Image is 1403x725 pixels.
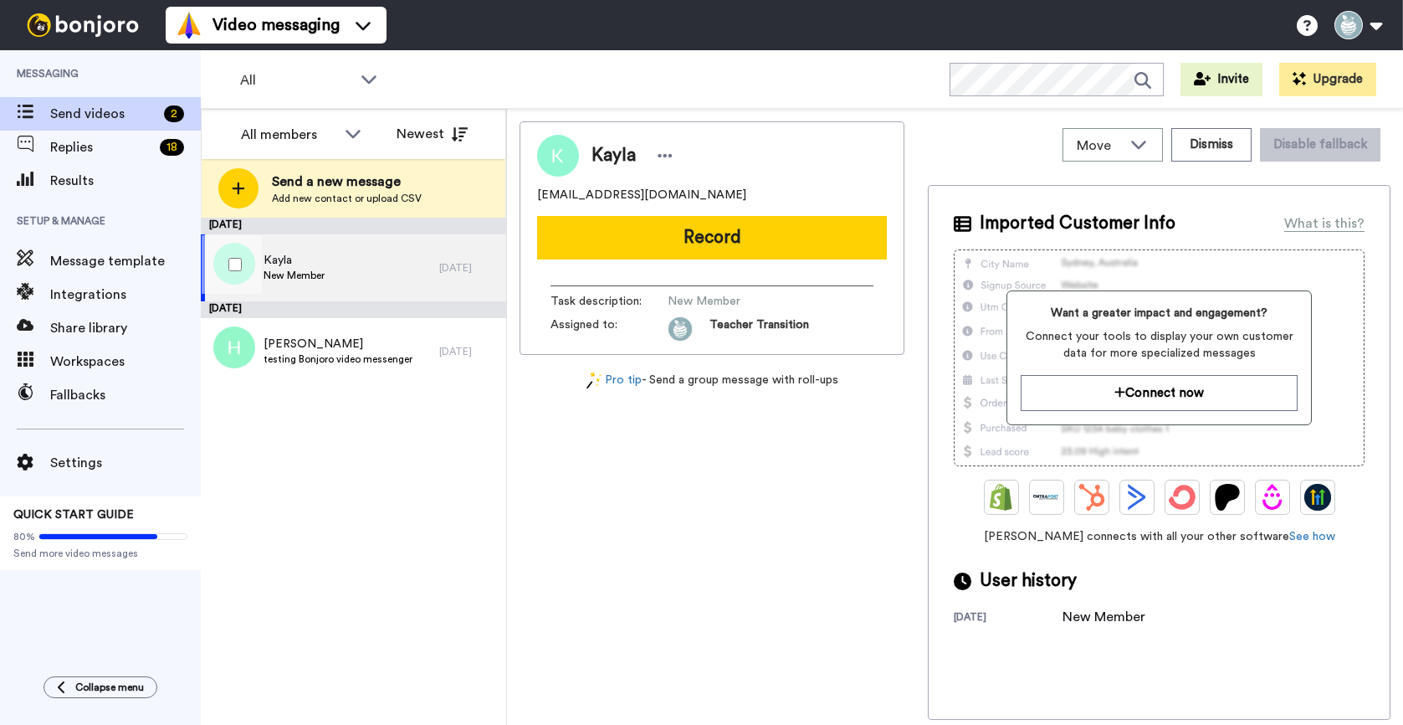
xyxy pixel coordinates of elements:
[201,301,506,318] div: [DATE]
[264,336,412,352] span: [PERSON_NAME]
[591,143,636,168] span: Kayla
[1033,484,1060,511] img: Ontraport
[550,293,668,310] span: Task description :
[1169,484,1196,511] img: ConvertKit
[1077,136,1122,156] span: Move
[988,484,1015,511] img: Shopify
[213,327,255,368] img: h.png
[1021,328,1298,362] span: Connect your tools to display your own customer data for more specialized messages
[13,530,35,543] span: 80%
[1021,375,1298,411] button: Connect now
[980,568,1077,594] span: User history
[50,104,157,124] span: Send videos
[668,316,693,342] img: 927496de-ce81-430b-ac19-176cfe49b87d-1684406886.jpg
[1214,484,1241,511] img: Patreon
[1171,128,1252,162] button: Dismiss
[50,385,201,405] span: Fallbacks
[50,251,201,271] span: Message template
[586,372,642,389] a: Pro tip
[954,528,1365,545] span: [PERSON_NAME] connects with all your other software
[272,172,422,192] span: Send a new message
[537,216,887,260] button: Record
[384,117,480,151] button: Newest
[1289,531,1335,542] a: See how
[75,681,144,694] span: Collapse menu
[668,293,827,310] span: New Member
[50,285,201,305] span: Integrations
[264,252,325,269] span: Kayla
[50,171,201,191] span: Results
[50,137,153,157] span: Replies
[272,192,422,205] span: Add new contact or upload CSV
[1259,484,1286,511] img: Drip
[520,372,904,389] div: - Send a group message with roll-ups
[212,13,340,37] span: Video messaging
[164,105,184,122] div: 2
[1260,128,1380,162] button: Disable fallback
[20,13,146,37] img: bj-logo-header-white.svg
[1284,213,1365,234] div: What is this?
[954,610,1062,627] div: [DATE]
[1124,484,1150,511] img: ActiveCampaign
[50,453,201,473] span: Settings
[980,211,1175,236] span: Imported Customer Info
[1062,607,1146,627] div: New Member
[439,261,498,275] div: [DATE]
[586,372,602,389] img: magic-wand.svg
[1304,484,1331,511] img: GoHighLevel
[550,316,668,342] span: Assigned to:
[439,345,498,358] div: [DATE]
[240,70,352,90] span: All
[13,547,187,560] span: Send more video messages
[709,316,809,342] span: Teacher Transition
[1180,63,1262,96] button: Invite
[537,187,746,203] span: [EMAIL_ADDRESS][DOMAIN_NAME]
[50,352,201,372] span: Workspaces
[264,269,325,282] span: New Member
[13,509,134,521] span: QUICK START GUIDE
[241,125,336,145] div: All members
[1279,63,1376,96] button: Upgrade
[264,352,412,366] span: testing Bonjoro video messenger
[201,218,506,234] div: [DATE]
[1078,484,1105,511] img: Hubspot
[537,135,579,177] img: Image of Kayla
[160,139,184,156] div: 18
[1021,305,1298,321] span: Want a greater impact and engagement?
[50,318,201,338] span: Share library
[176,12,202,39] img: vm-color.svg
[44,676,157,698] button: Collapse menu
